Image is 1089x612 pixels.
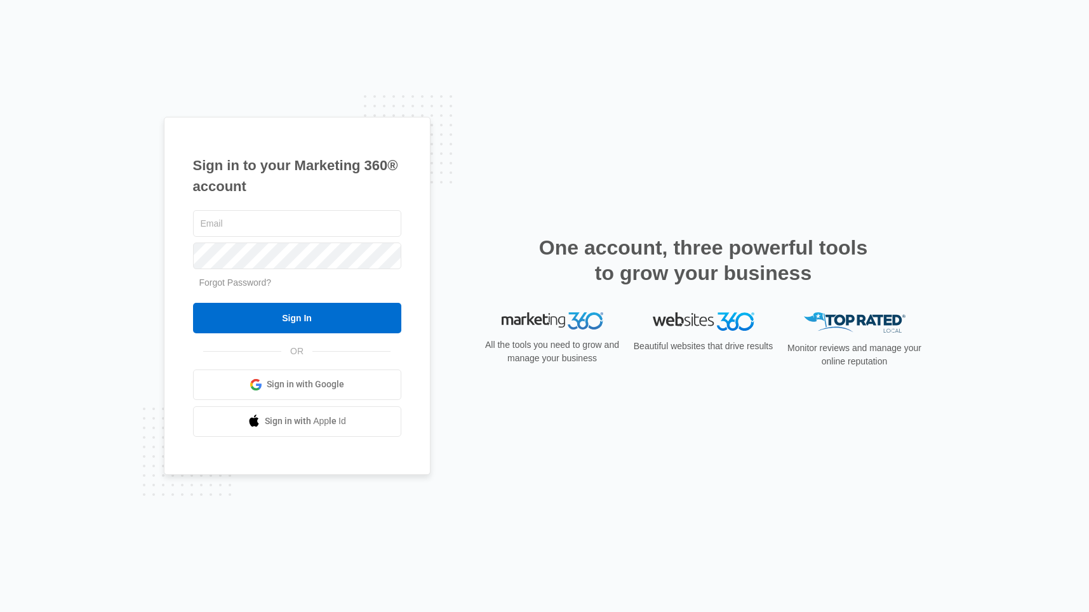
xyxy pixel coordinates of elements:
p: Monitor reviews and manage your online reputation [784,342,926,368]
h1: Sign in to your Marketing 360® account [193,155,401,197]
a: Sign in with Google [193,369,401,400]
span: Sign in with Google [267,378,344,391]
p: All the tools you need to grow and manage your business [481,338,624,365]
a: Forgot Password? [199,277,272,288]
input: Sign In [193,303,401,333]
img: Websites 360 [653,312,754,331]
img: Top Rated Local [804,312,905,333]
h2: One account, three powerful tools to grow your business [535,235,872,286]
p: Beautiful websites that drive results [632,340,775,353]
input: Email [193,210,401,237]
span: OR [281,345,312,358]
span: Sign in with Apple Id [265,415,346,428]
a: Sign in with Apple Id [193,406,401,437]
img: Marketing 360 [502,312,603,330]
